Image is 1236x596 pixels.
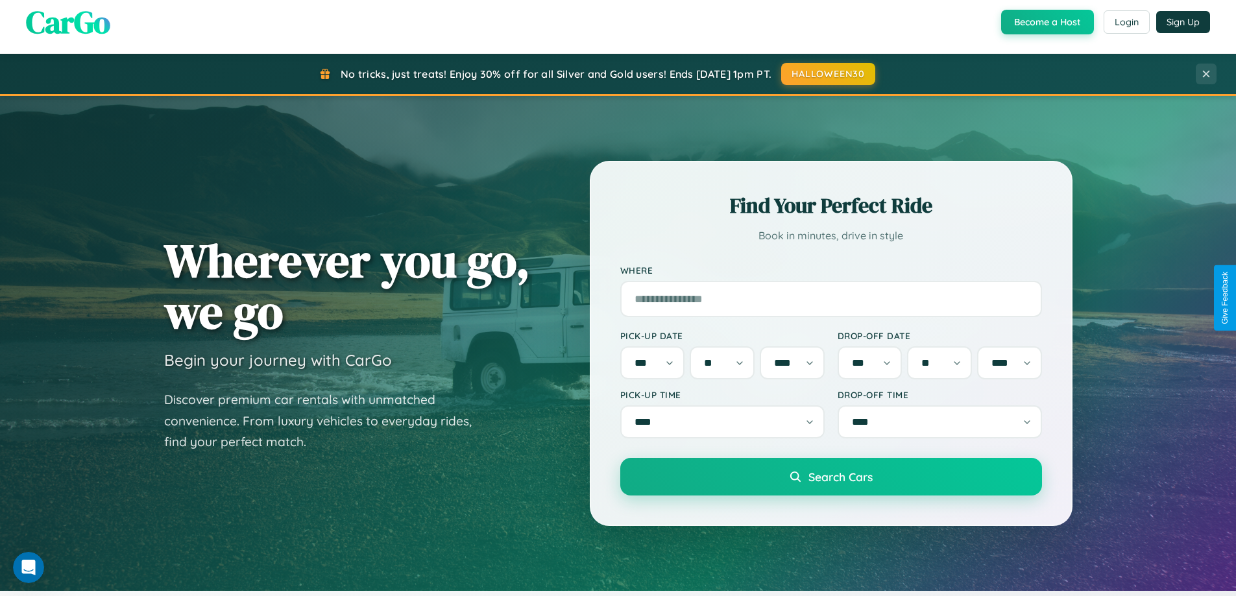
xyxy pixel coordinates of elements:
label: Where [620,265,1042,276]
button: Sign Up [1156,11,1210,33]
label: Pick-up Date [620,330,825,341]
button: HALLOWEEN30 [781,63,875,85]
h1: Wherever you go, we go [164,235,530,337]
h2: Find Your Perfect Ride [620,191,1042,220]
p: Book in minutes, drive in style [620,226,1042,245]
p: Discover premium car rentals with unmatched convenience. From luxury vehicles to everyday rides, ... [164,389,489,453]
label: Pick-up Time [620,389,825,400]
button: Become a Host [1001,10,1094,34]
label: Drop-off Date [838,330,1042,341]
button: Search Cars [620,458,1042,495]
span: No tricks, just treats! Enjoy 30% off for all Silver and Gold users! Ends [DATE] 1pm PT. [341,67,771,80]
h3: Begin your journey with CarGo [164,350,392,370]
iframe: Intercom live chat [13,552,44,583]
div: Give Feedback [1220,272,1230,324]
span: CarGo [26,1,110,43]
span: Search Cars [808,470,873,484]
label: Drop-off Time [838,389,1042,400]
button: Login [1104,10,1150,34]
